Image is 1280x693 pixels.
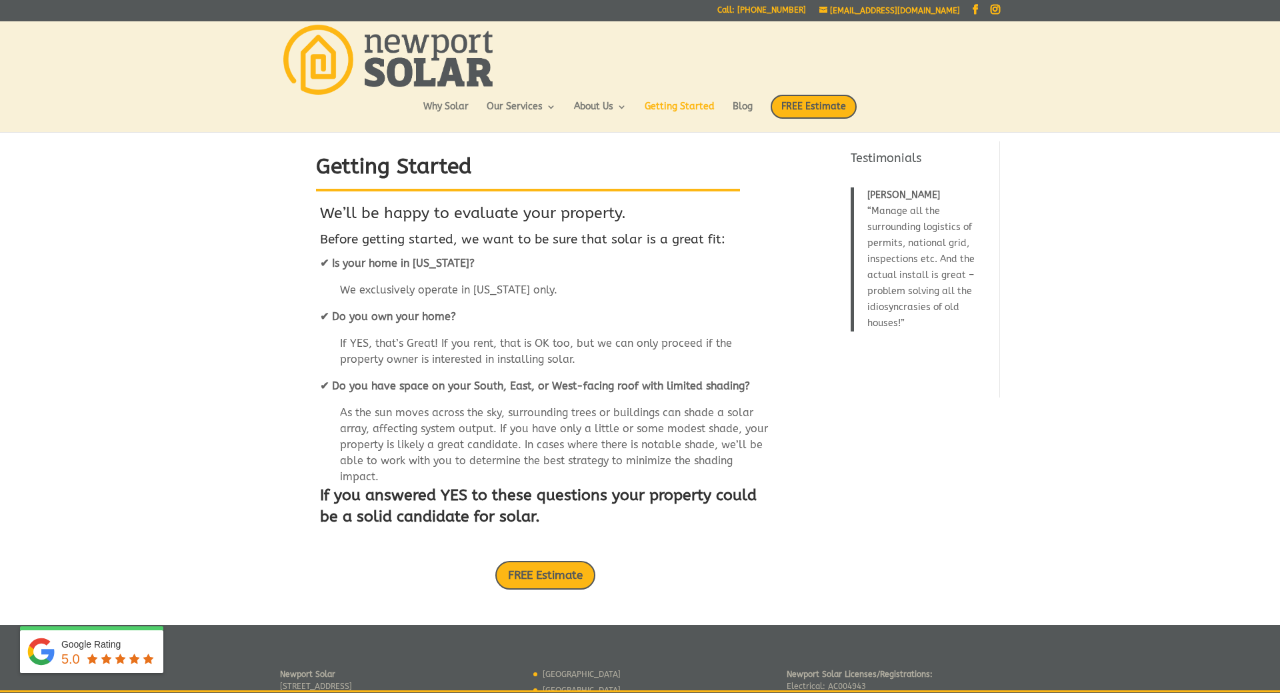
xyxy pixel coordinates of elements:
[487,102,556,125] a: Our Services
[61,652,80,666] span: 5.0
[787,670,933,679] strong: Newport Solar Licenses/Registrations:
[851,150,991,173] h4: Testimonials
[733,102,753,125] a: Blog
[320,486,757,526] strong: If you answered YES to these questions your property could be a solid candidate for solar.
[320,231,771,255] h4: Before getting started, we want to be sure that solar is a great fit:
[645,102,715,125] a: Getting Started
[867,205,975,329] span: Manage all the surrounding logistics of permits, national grid, inspections etc. And the actual i...
[771,95,857,119] span: FREE Estimate
[543,670,621,679] a: [GEOGRAPHIC_DATA]
[320,203,771,231] h3: We’ll be happy to evaluate your property.
[320,282,771,309] p: We exclusively operate in [US_STATE] only.
[495,561,595,590] a: FREE Estimate
[574,102,627,125] a: About Us
[320,405,771,485] p: As the sun moves across the sky, surrounding trees or buildings can shade a solar array, affectin...
[280,670,335,679] strong: Newport Solar
[61,638,157,651] div: Google Rating
[867,189,940,201] span: [PERSON_NAME]
[771,95,857,132] a: FREE Estimate
[320,335,771,378] p: If YES, that’s Great! If you rent, that is OK too, but we can only proceed if the property owner ...
[283,25,493,95] img: Newport Solar | Solar Energy Optimized.
[717,6,806,20] a: Call: [PHONE_NUMBER]
[320,257,475,269] strong: ✔ Is your home in [US_STATE]?
[423,102,469,125] a: Why Solar
[320,380,750,392] strong: ✔ Do you have space on your South, East, or West-facing roof with limited shading?
[316,154,472,179] strong: Getting Started
[819,6,960,15] a: [EMAIL_ADDRESS][DOMAIN_NAME]
[320,310,456,323] strong: ✔ Do you own your home?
